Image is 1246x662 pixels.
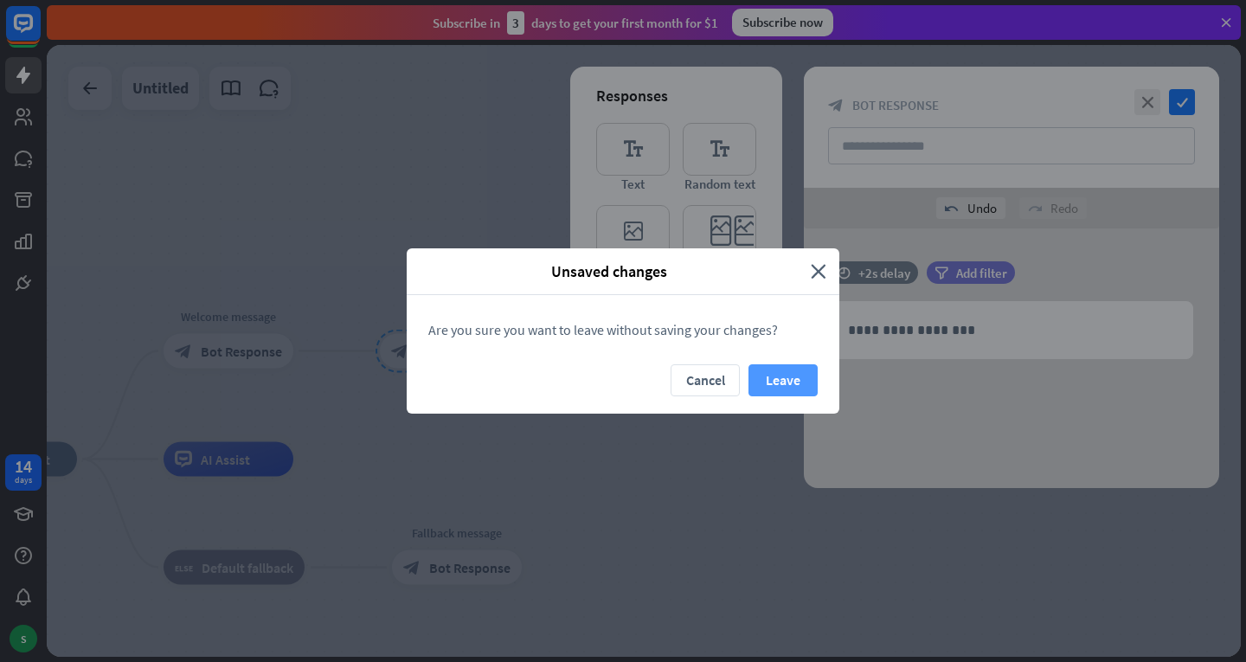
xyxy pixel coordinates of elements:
[811,261,826,281] i: close
[420,261,798,281] span: Unsaved changes
[14,7,66,59] button: Open LiveChat chat widget
[748,364,818,396] button: Leave
[671,364,740,396] button: Cancel
[428,321,778,338] span: Are you sure you want to leave without saving your changes?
